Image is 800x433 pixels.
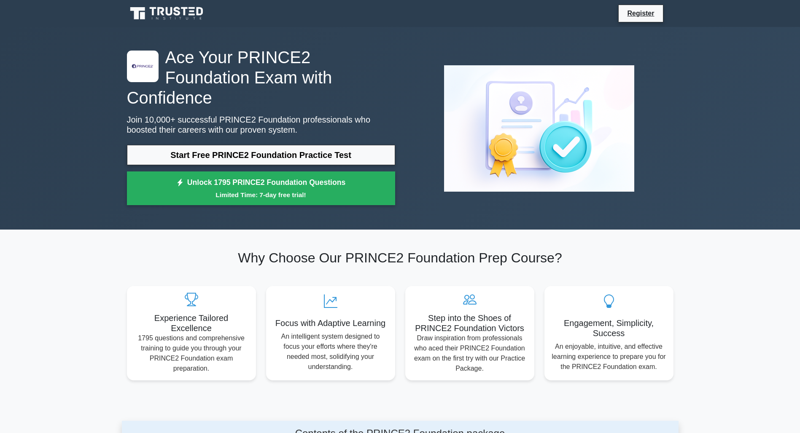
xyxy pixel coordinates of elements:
h1: Ace Your PRINCE2 Foundation Exam with Confidence [127,47,395,108]
small: Limited Time: 7-day free trial! [137,190,385,200]
h5: Engagement, Simplicity, Success [551,318,667,338]
a: Start Free PRINCE2 Foundation Practice Test [127,145,395,165]
img: PRINCE2 Foundation Preview [437,59,641,198]
a: Unlock 1795 PRINCE2 Foundation QuestionsLimited Time: 7-day free trial! [127,171,395,205]
a: Register [622,8,659,19]
h2: Why Choose Our PRINCE2 Foundation Prep Course? [127,250,673,266]
p: Draw inspiration from professionals who aced their PRINCE2 Foundation exam on the first try with ... [412,333,528,374]
p: Join 10,000+ successful PRINCE2 Foundation professionals who boosted their careers with our prove... [127,115,395,135]
p: An enjoyable, intuitive, and effective learning experience to prepare you for the PRINCE2 Foundat... [551,342,667,372]
h5: Step into the Shoes of PRINCE2 Foundation Victors [412,313,528,333]
p: An intelligent system designed to focus your efforts where they're needed most, solidifying your ... [273,331,388,372]
p: 1795 questions and comprehensive training to guide you through your PRINCE2 Foundation exam prepa... [134,333,249,374]
h5: Focus with Adaptive Learning [273,318,388,328]
h5: Experience Tailored Excellence [134,313,249,333]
